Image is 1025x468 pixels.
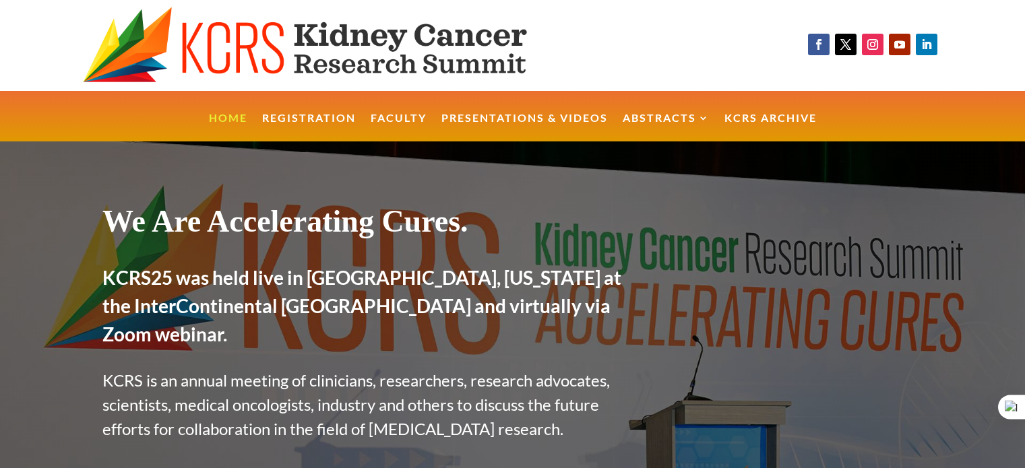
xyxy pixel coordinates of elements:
a: Follow on Instagram [862,34,883,55]
h2: KCRS25 was held live in [GEOGRAPHIC_DATA], [US_STATE] at the InterContinental [GEOGRAPHIC_DATA] a... [102,263,634,355]
a: Faculty [371,113,427,142]
a: Presentations & Videos [441,113,608,142]
p: KCRS is an annual meeting of clinicians, researchers, research advocates, scientists, medical onc... [102,368,634,441]
a: Follow on X [835,34,857,55]
img: KCRS generic logo wide [83,7,582,84]
a: Follow on Youtube [889,34,910,55]
h1: We Are Accelerating Cures. [102,203,634,246]
a: KCRS Archive [724,113,817,142]
a: Follow on Facebook [808,34,830,55]
a: Home [209,113,247,142]
a: Registration [262,113,356,142]
a: Follow on LinkedIn [916,34,937,55]
a: Abstracts [623,113,710,142]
